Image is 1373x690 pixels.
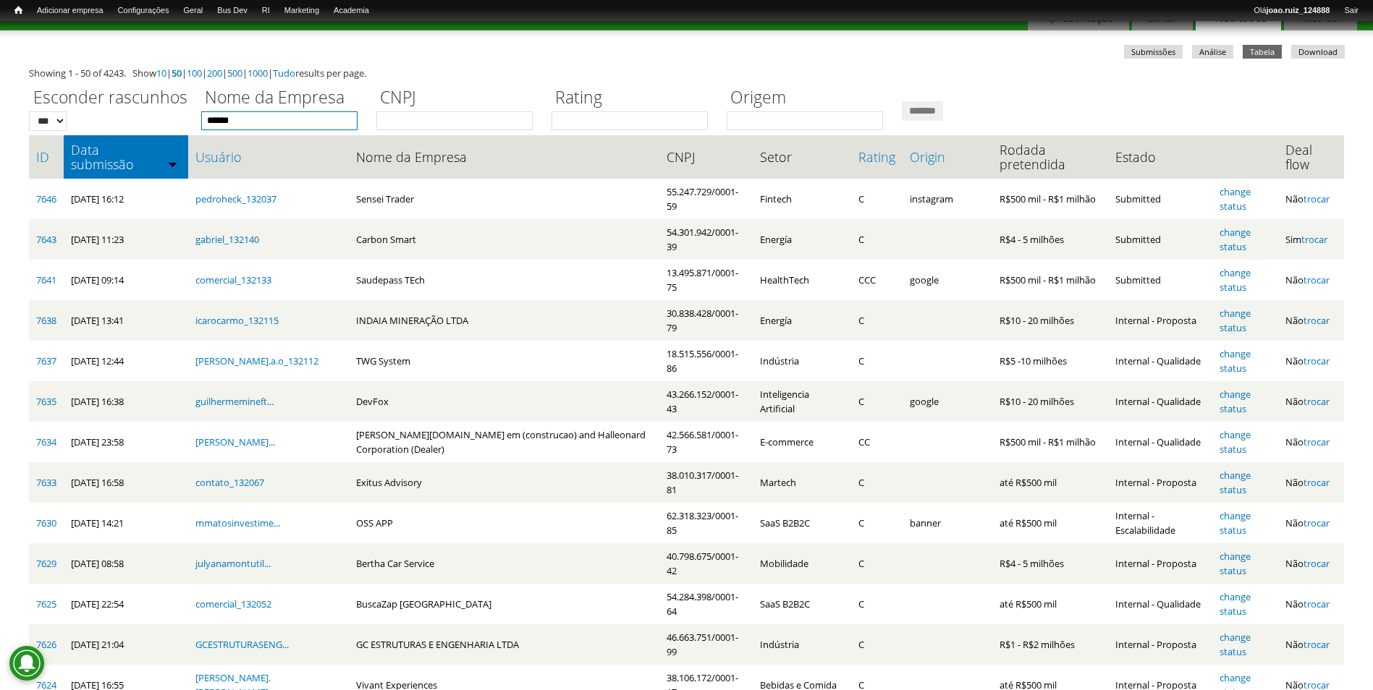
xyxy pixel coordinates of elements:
[1304,354,1330,367] a: trocar
[851,462,903,503] td: C
[851,179,903,219] td: C
[910,150,985,164] a: Origin
[1220,347,1251,375] a: change status
[36,597,56,610] a: 7625
[753,219,852,260] td: Energía
[753,179,852,219] td: Fintech
[1304,557,1330,570] a: trocar
[36,395,56,408] a: 7635
[851,381,903,422] td: C
[195,476,264,489] a: contato_132067
[64,179,188,219] td: [DATE] 16:12
[727,85,892,111] label: Origem
[376,85,542,111] label: CNPJ
[552,85,717,111] label: Rating
[659,300,753,341] td: 30.838.428/0001-79
[1291,45,1345,59] a: Download
[992,584,1108,624] td: até R$500 mil
[195,150,341,164] a: Usuário
[753,300,852,341] td: Energía
[1108,584,1212,624] td: Internal - Qualidade
[992,219,1108,260] td: R$4 - 5 milhões
[992,300,1108,341] td: R$10 - 20 milhões
[1108,135,1212,179] th: Estado
[753,543,852,584] td: Mobilidade
[992,462,1108,503] td: até R$500 mil
[753,381,852,422] td: Inteligencia Artificial
[1278,422,1344,462] td: Não
[349,584,659,624] td: BuscaZap [GEOGRAPHIC_DATA]
[659,462,753,503] td: 38.010.317/0001-81
[1108,179,1212,219] td: Submitted
[29,66,1344,80] div: Showing 1 - 50 of 4243. Show | | | | | | results per page.
[64,584,188,624] td: [DATE] 22:54
[753,260,852,300] td: HealthTech
[349,300,659,341] td: INDAIA MINERAÇÃO LTDA
[349,543,659,584] td: Bertha Car Service
[195,638,289,651] a: GCESTRUTURASENG...
[248,67,268,80] a: 1000
[1108,422,1212,462] td: Internal - Qualidade
[349,135,659,179] th: Nome da Empresa
[195,273,271,286] a: comercial_132133
[1108,300,1212,341] td: Internal - Proposta
[1220,631,1251,658] a: change status
[1278,219,1344,260] td: Sim
[36,516,56,529] a: 7630
[753,624,852,665] td: Indústria
[36,476,56,489] a: 7633
[1301,233,1327,246] a: trocar
[753,462,852,503] td: Martech
[156,67,166,80] a: 10
[349,381,659,422] td: DevFox
[71,142,181,171] a: Data submissão
[659,260,753,300] td: 13.495.871/0001-75
[64,381,188,422] td: [DATE] 16:38
[992,341,1108,381] td: R$5 -10 milhões
[273,67,295,80] a: Tudo
[1304,273,1330,286] a: trocar
[349,341,659,381] td: TWG System
[64,219,188,260] td: [DATE] 11:23
[1278,135,1344,179] th: Deal flow
[1278,300,1344,341] td: Não
[195,597,271,610] a: comercial_132052
[1304,516,1330,529] a: trocar
[349,462,659,503] td: Exitus Advisory
[277,4,326,18] a: Marketing
[992,503,1108,543] td: até R$500 mil
[851,341,903,381] td: C
[659,422,753,462] td: 42.566.581/0001-73
[1220,226,1251,253] a: change status
[851,219,903,260] td: C
[992,624,1108,665] td: R$1 - R$2 milhões
[172,67,182,80] a: 50
[349,219,659,260] td: Carbon Smart
[753,422,852,462] td: E-commerce
[1220,307,1251,334] a: change status
[1278,381,1344,422] td: Não
[36,354,56,367] a: 7637
[1192,45,1233,59] a: Análise
[29,85,192,111] label: Esconder rascunhos
[659,341,753,381] td: 18.515.556/0001-86
[176,4,210,18] a: Geral
[1337,4,1366,18] a: Sair
[349,624,659,665] td: GC ESTRUTURAS E ENGENHARIA LTDA
[195,233,259,246] a: gabriel_132140
[1278,179,1344,219] td: Não
[992,422,1108,462] td: R$500 mil - R$1 milhão
[168,159,177,169] img: ordem crescente
[1108,381,1212,422] td: Internal - Qualidade
[851,300,903,341] td: C
[858,150,895,164] a: Rating
[64,422,188,462] td: [DATE] 23:58
[201,85,367,111] label: Nome da Empresa
[659,543,753,584] td: 40.798.675/0001-42
[195,314,279,327] a: icarocarmo_132115
[36,557,56,570] a: 7629
[1108,543,1212,584] td: Internal - Proposta
[1108,624,1212,665] td: Internal - Proposta
[1278,341,1344,381] td: Não
[659,584,753,624] td: 54.284.398/0001-64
